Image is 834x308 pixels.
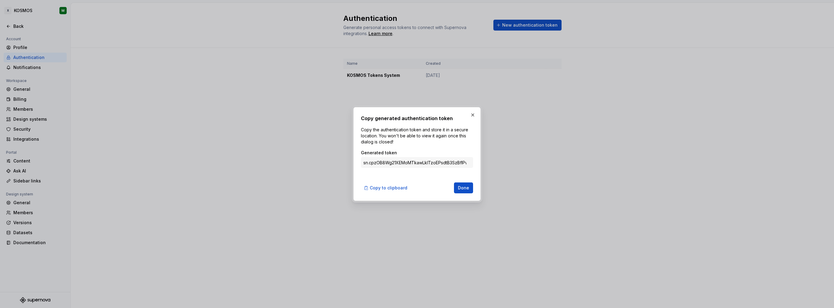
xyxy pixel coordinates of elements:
p: Copy the authentication token and store it in a secure location. You won't be able to view it aga... [361,127,473,145]
button: Done [454,182,473,193]
h2: Copy generated authentication token [361,115,473,122]
button: Copy to clipboard [361,182,411,193]
label: Generated token [361,150,397,156]
span: Done [458,185,469,191]
span: Copy to clipboard [370,185,407,191]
